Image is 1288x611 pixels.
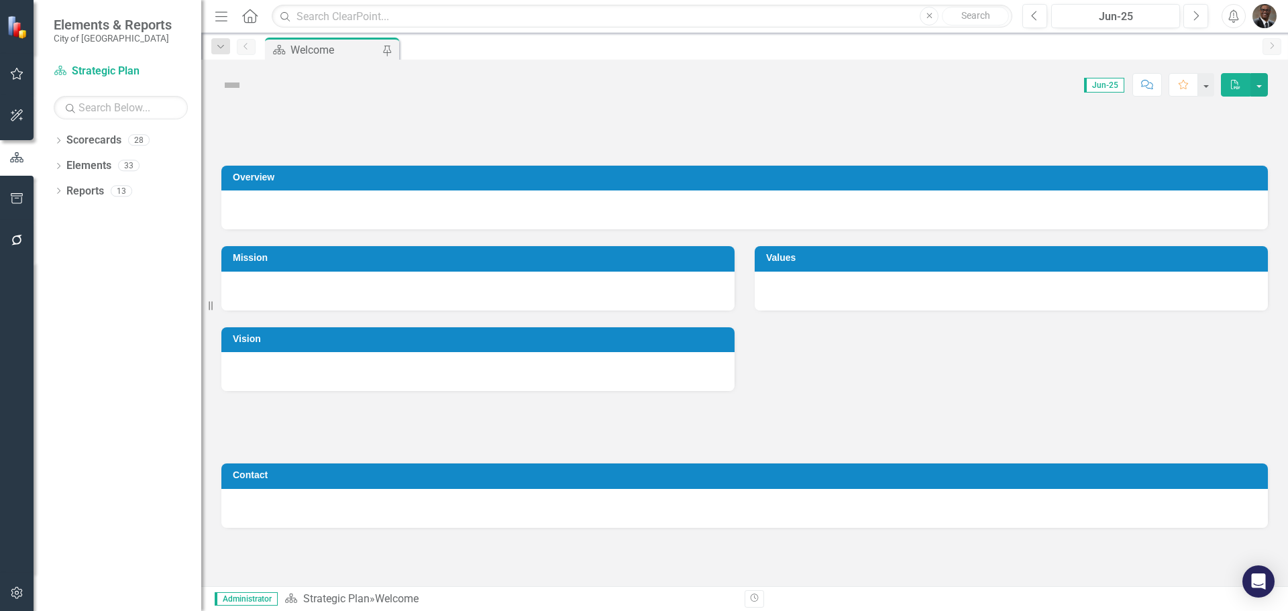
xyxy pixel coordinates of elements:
[118,160,140,172] div: 33
[54,96,188,119] input: Search Below...
[290,42,379,58] div: Welcome
[1084,78,1124,93] span: Jun-25
[7,15,30,38] img: ClearPoint Strategy
[128,135,150,146] div: 28
[233,253,728,263] h3: Mission
[215,592,278,606] span: Administrator
[1056,9,1175,25] div: Jun-25
[221,74,243,96] img: Not Defined
[303,592,370,605] a: Strategic Plan
[111,185,132,197] div: 13
[942,7,1009,25] button: Search
[233,470,1261,480] h3: Contact
[66,158,111,174] a: Elements
[66,133,121,148] a: Scorecards
[54,64,188,79] a: Strategic Plan
[272,5,1012,28] input: Search ClearPoint...
[54,33,172,44] small: City of [GEOGRAPHIC_DATA]
[961,10,990,21] span: Search
[284,592,735,607] div: »
[233,334,728,344] h3: Vision
[1051,4,1180,28] button: Jun-25
[1242,565,1275,598] div: Open Intercom Messenger
[1252,4,1277,28] img: Octavius Murphy
[66,184,104,199] a: Reports
[375,592,419,605] div: Welcome
[54,17,172,33] span: Elements & Reports
[766,253,1261,263] h3: Values
[233,172,1261,182] h3: Overview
